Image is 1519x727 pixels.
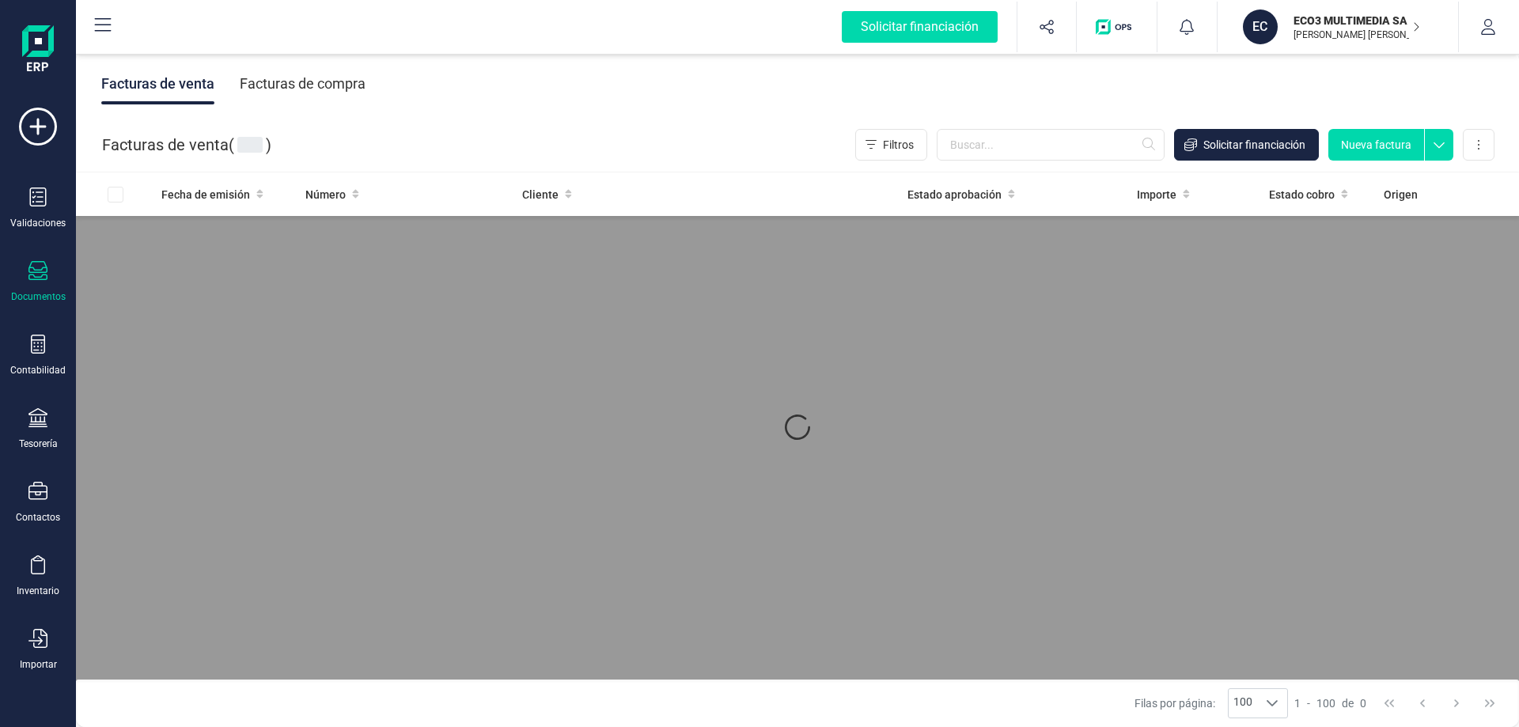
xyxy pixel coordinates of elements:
[20,658,57,671] div: Importar
[1294,28,1420,41] p: [PERSON_NAME] [PERSON_NAME]
[19,437,58,450] div: Tesorería
[1137,187,1176,203] span: Importe
[1096,19,1138,35] img: Logo de OPS
[1237,2,1439,52] button: ECECO3 MULTIMEDIA SA[PERSON_NAME] [PERSON_NAME]
[10,217,66,229] div: Validaciones
[907,187,1002,203] span: Estado aprobación
[1441,688,1472,718] button: Next Page
[1243,9,1278,44] div: EC
[1294,695,1301,711] span: 1
[16,511,60,524] div: Contactos
[937,129,1165,161] input: Buscar...
[1086,2,1147,52] button: Logo de OPS
[1269,187,1335,203] span: Estado cobro
[1174,129,1319,161] button: Solicitar financiación
[22,25,54,76] img: Logo Finanedi
[102,129,271,161] div: Facturas de venta ( )
[842,11,998,43] div: Solicitar financiación
[1203,137,1305,153] span: Solicitar financiación
[10,364,66,377] div: Contabilidad
[1229,689,1257,718] span: 100
[1316,695,1335,711] span: 100
[101,63,214,104] div: Facturas de venta
[1135,688,1288,718] div: Filas por página:
[855,129,927,161] button: Filtros
[1374,688,1404,718] button: First Page
[823,2,1017,52] button: Solicitar financiación
[522,187,559,203] span: Cliente
[1294,13,1420,28] p: ECO3 MULTIMEDIA SA
[17,585,59,597] div: Inventario
[240,63,366,104] div: Facturas de compra
[1360,695,1366,711] span: 0
[1328,129,1424,161] button: Nueva factura
[883,137,914,153] span: Filtros
[161,187,250,203] span: Fecha de emisión
[1294,695,1366,711] div: -
[1384,187,1418,203] span: Origen
[1342,695,1354,711] span: de
[1407,688,1438,718] button: Previous Page
[11,290,66,303] div: Documentos
[305,187,346,203] span: Número
[1475,688,1505,718] button: Last Page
